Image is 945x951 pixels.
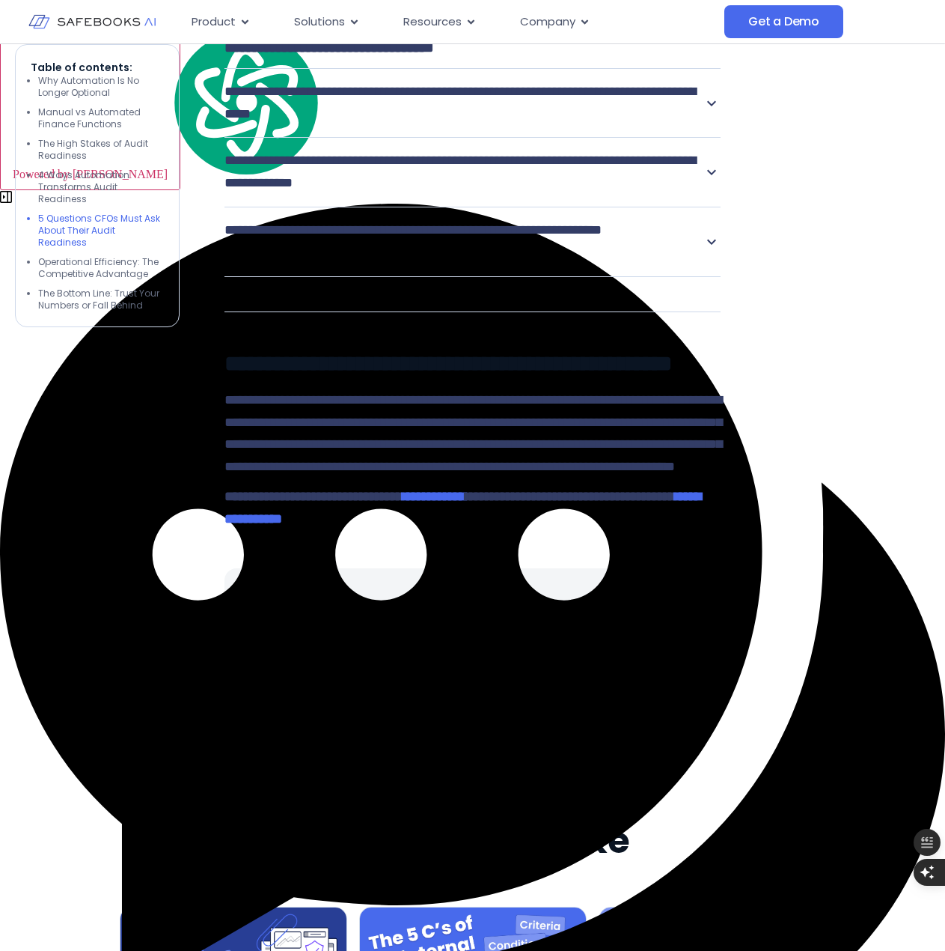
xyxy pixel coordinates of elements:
[403,13,462,31] span: Resources
[38,213,164,249] li: 5 Questions CFOs Must Ask About Their Audit Readiness
[38,288,164,312] li: The Bottom Line: Trust Your Numbers or Fall Behind
[38,256,164,280] li: Operational Efficiency: The Competitive Advantage
[180,7,724,37] div: Menu Toggle
[38,138,164,162] li: The High Stakes of Audit Readiness
[180,7,724,37] nav: Menu
[38,169,164,205] li: 4 Ways Automation Transforms Audit Readiness
[724,5,843,38] a: Get a Demo
[38,106,164,130] li: Manual vs Automated Finance Functions
[294,13,345,31] span: Solutions
[192,13,236,31] span: Product
[38,75,164,99] li: Why Automation Is No Longer Optional
[31,60,164,75] p: Table of contents:
[748,14,819,29] span: Get a Demo
[520,13,575,31] span: Company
